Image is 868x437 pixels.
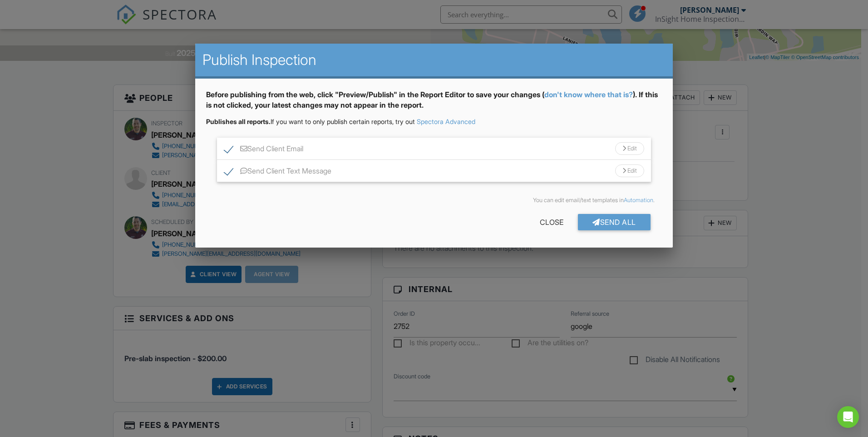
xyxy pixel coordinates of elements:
a: Automation [624,197,653,204]
label: Send Client Email [224,144,303,156]
div: Edit [615,142,644,155]
a: Spectora Advanced [417,118,475,125]
a: don't know where that is? [544,90,633,99]
div: Close [525,214,578,230]
h2: Publish Inspection [202,51,666,69]
div: You can edit email/text templates in . [213,197,655,204]
div: Open Intercom Messenger [837,406,859,428]
div: Send All [578,214,651,230]
strong: Publishes all reports. [206,118,271,125]
label: Send Client Text Message [224,167,331,178]
div: Edit [615,164,644,177]
span: If you want to only publish certain reports, try out [206,118,415,125]
div: Before publishing from the web, click "Preview/Publish" in the Report Editor to save your changes... [206,89,662,117]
